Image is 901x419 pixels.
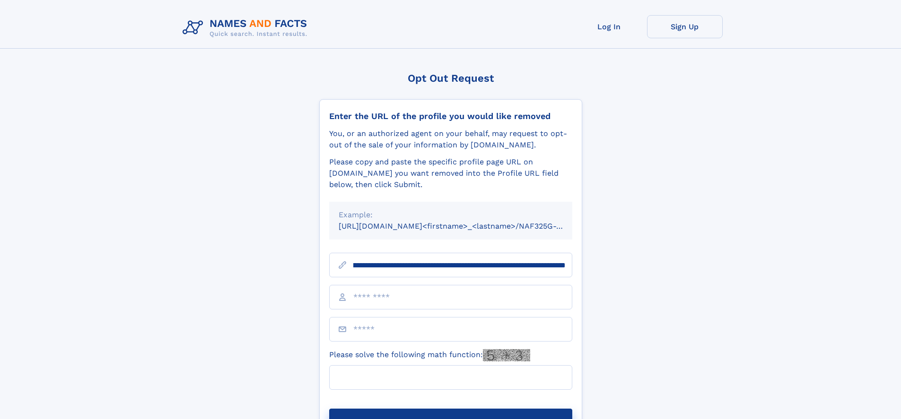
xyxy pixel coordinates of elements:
[647,15,723,38] a: Sign Up
[339,222,590,231] small: [URL][DOMAIN_NAME]<firstname>_<lastname>/NAF325G-xxxxxxxx
[339,209,563,221] div: Example:
[329,111,572,121] div: Enter the URL of the profile you would like removed
[329,156,572,190] div: Please copy and paste the specific profile page URL on [DOMAIN_NAME] you want removed into the Pr...
[319,72,582,84] div: Opt Out Request
[179,15,315,41] img: Logo Names and Facts
[571,15,647,38] a: Log In
[329,128,572,151] div: You, or an authorized agent on your behalf, may request to opt-out of the sale of your informatio...
[329,349,530,361] label: Please solve the following math function:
